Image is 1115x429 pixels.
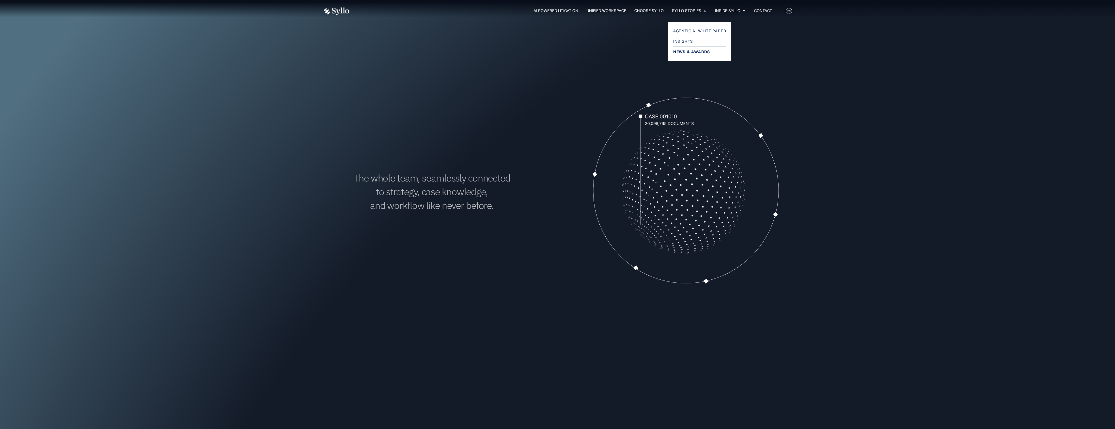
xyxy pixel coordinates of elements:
a: AI Powered Litigation [534,8,578,14]
span: News & Awards [673,48,710,56]
a: News & Awards [673,48,726,56]
a: Unified Workspace [586,8,626,14]
a: Insights [673,38,726,45]
a: Contact [754,8,772,14]
h1: The whole team, seamlessly connected to strategy, case knowledge, and workflow like never before. [323,171,541,212]
img: white logo [323,7,349,15]
a: Inside Syllo [715,8,740,14]
div: Menu Toggle [363,8,772,14]
nav: Menu [363,8,772,14]
a: Choose Syllo [634,8,664,14]
a: Syllo Stories [672,8,701,14]
span: Insights [673,38,693,45]
a: Agentic AI White Paper [673,27,726,35]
